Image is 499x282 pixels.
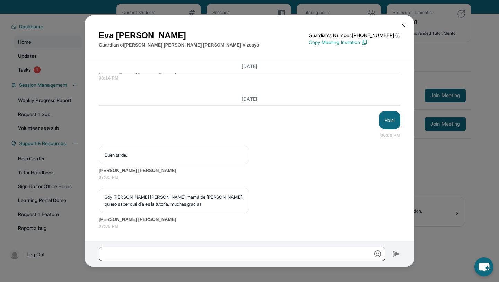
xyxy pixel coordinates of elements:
span: 07:05 PM [99,174,400,181]
span: [PERSON_NAME] [PERSON_NAME] [99,167,400,174]
p: Soy [PERSON_NAME] [PERSON_NAME] mamá de [PERSON_NAME], quiero saber qué día es la tutoría, muchas... [105,193,244,207]
p: Buen tarde, [105,151,244,158]
img: Send icon [392,250,400,258]
h3: [DATE] [99,63,400,70]
p: Copy Meeting Invitation [309,39,400,46]
h3: [DATE] [99,96,400,102]
button: chat-button [474,257,493,276]
img: Close Icon [401,23,406,28]
span: ⓘ [395,32,400,39]
h1: Eva [PERSON_NAME] [99,29,259,42]
span: [PERSON_NAME] [PERSON_NAME] [99,216,400,223]
p: Guardian of [PERSON_NAME] [PERSON_NAME] [PERSON_NAME] Vizcaya [99,42,259,49]
span: 07:08 PM [99,223,400,230]
p: Hola! [385,117,395,124]
span: 08:14 PM [99,75,400,82]
p: Guardian's Number: [PHONE_NUMBER] [309,32,400,39]
img: Copy Icon [361,39,368,45]
img: Emoji [374,250,381,257]
span: 06:08 PM [380,132,400,139]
